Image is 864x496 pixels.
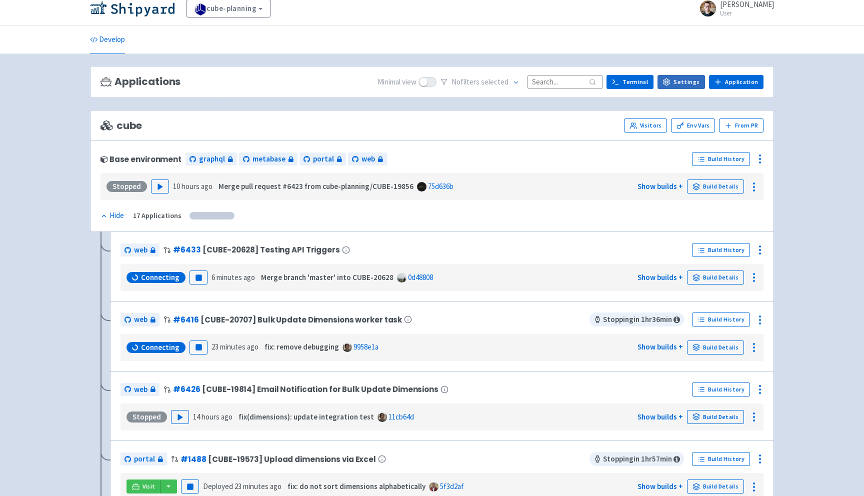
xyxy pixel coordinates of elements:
[687,270,744,284] a: Build Details
[141,342,179,352] span: Connecting
[173,181,212,191] time: 10 hours ago
[171,410,189,424] button: Play
[353,342,378,351] a: 9958e1a
[709,75,763,89] a: Application
[211,342,258,351] time: 23 minutes ago
[388,412,414,421] a: 11cb64d
[120,243,159,257] a: web
[637,342,683,351] a: Show builds +
[134,314,147,325] span: web
[211,272,255,282] time: 6 minutes ago
[692,452,750,466] a: Build History
[428,181,453,191] a: 75d636b
[100,120,142,131] span: cube
[218,181,413,191] strong: Merge pull request #6423 from cube-planning/CUBE-19856
[100,210,124,221] div: Hide
[185,152,237,166] a: graphql
[193,412,232,421] time: 14 hours ago
[100,155,181,163] div: Base environment
[287,481,425,491] strong: fix: do not sort dimensions alphabetically
[692,382,750,396] a: Build History
[239,152,297,166] a: metabase
[134,453,155,465] span: portal
[692,152,750,166] a: Build History
[234,481,281,491] time: 23 minutes ago
[126,411,167,422] div: Stopped
[181,479,199,493] button: Pause
[657,75,705,89] a: Settings
[481,77,508,86] span: selected
[637,272,683,282] a: Show builds +
[180,454,206,464] a: #1488
[134,384,147,395] span: web
[606,75,653,89] a: Terminal
[151,179,169,193] button: Play
[687,410,744,424] a: Build Details
[238,412,374,421] strong: fix(dimensions): update integration test
[208,455,376,463] span: [CUBE-19573] Upload dimensions via Excel
[589,452,684,466] span: Stopping in 1 hr 57 min
[133,210,181,221] div: 17 Applications
[694,0,774,16] a: [PERSON_NAME] User
[348,152,387,166] a: web
[141,272,179,282] span: Connecting
[451,76,508,88] span: No filter s
[126,479,160,493] a: Visit
[199,153,225,165] span: graphql
[120,313,159,326] a: web
[692,312,750,326] a: Build History
[120,452,167,466] a: portal
[377,76,416,88] span: Minimal view
[637,481,683,491] a: Show builds +
[252,153,285,165] span: metabase
[719,118,763,132] button: From PR
[90,0,174,16] img: Shipyard logo
[361,153,375,165] span: web
[173,384,200,394] a: #6426
[106,181,147,192] div: Stopped
[120,383,159,396] a: web
[264,342,339,351] strong: fix: remove debugging
[527,75,602,88] input: Search...
[203,481,281,491] span: Deployed
[142,482,155,490] span: Visit
[100,210,125,221] button: Hide
[408,272,433,282] a: 0d48808
[299,152,346,166] a: portal
[100,76,180,87] h3: Applications
[173,244,200,255] a: #6433
[720,10,774,16] small: User
[189,340,207,354] button: Pause
[624,118,667,132] a: Visitors
[637,181,683,191] a: Show builds +
[671,118,715,132] a: Env Vars
[687,179,744,193] a: Build Details
[202,385,438,393] span: [CUBE-19814] Email Notification for Bulk Update Dimensions
[687,340,744,354] a: Build Details
[589,312,684,326] span: Stopping in 1 hr 36 min
[200,315,402,324] span: [CUBE-20707] Bulk Update Dimensions worker task
[134,244,147,256] span: web
[261,272,393,282] strong: Merge branch 'master' into CUBE-20628
[692,243,750,257] a: Build History
[90,26,125,54] a: Develop
[637,412,683,421] a: Show builds +
[189,270,207,284] button: Pause
[440,481,464,491] a: 5f3d2af
[687,479,744,493] a: Build Details
[173,314,198,325] a: #6416
[202,245,339,254] span: [CUBE-20628] Testing API Triggers
[313,153,334,165] span: portal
